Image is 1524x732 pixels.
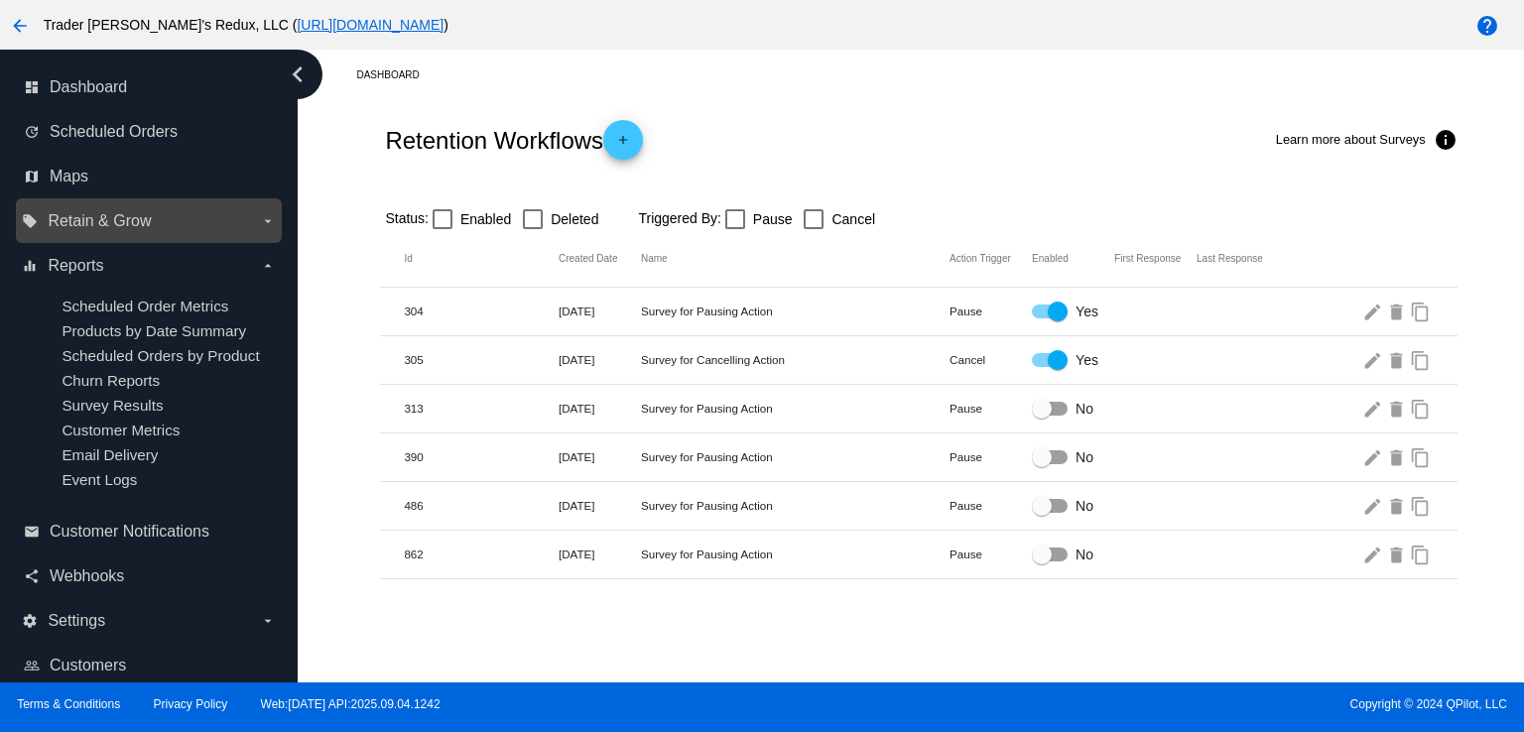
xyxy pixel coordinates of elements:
mat-header-cell: Last Response [1197,253,1279,264]
a: map Maps [24,161,276,192]
mat-cell: Pause [950,402,1032,415]
mat-cell: Survey for Pausing Action [641,499,950,512]
mat-cell: Pause [950,305,1032,317]
mat-header-cell: Id [404,253,559,264]
a: Scheduled Order Metrics [62,298,228,314]
span: Triggered By: [638,210,721,226]
mat-icon: edit [1362,441,1386,472]
mat-icon: content_copy [1410,441,1434,472]
span: No [1076,496,1093,516]
span: Copyright © 2024 QPilot, LLC [779,697,1507,711]
mat-icon: content_copy [1410,539,1434,569]
i: share [24,568,40,584]
span: Trader [PERSON_NAME]'s Redux, LLC ( ) [44,17,448,33]
mat-icon: content_copy [1410,296,1434,326]
i: update [24,124,40,140]
a: Email Delivery [62,446,158,463]
a: Privacy Policy [154,697,228,711]
mat-icon: info [1434,128,1458,152]
a: Terms & Conditions [17,697,120,711]
mat-cell: [DATE] [559,402,641,415]
span: Dashboard [50,78,127,96]
i: chevron_left [282,59,314,90]
mat-icon: delete [1386,296,1410,326]
mat-cell: Cancel [950,353,1032,366]
span: Pause [753,207,793,231]
mat-header-cell: Name [641,253,950,264]
i: map [24,169,40,184]
span: Webhooks [50,567,124,585]
mat-cell: [DATE] [559,305,641,317]
mat-icon: edit [1362,296,1386,326]
mat-icon: delete [1386,490,1410,521]
a: Web:[DATE] API:2025.09.04.1242 [261,697,441,711]
i: people_outline [24,658,40,673]
mat-header-cell: Created Date [559,253,641,264]
mat-icon: add [611,133,635,157]
span: Yes [1076,302,1098,321]
a: Dashboard [356,60,437,90]
mat-icon: content_copy [1410,344,1434,375]
span: Yes [1076,350,1098,370]
a: [URL][DOMAIN_NAME] [297,17,444,33]
mat-icon: edit [1362,539,1386,569]
mat-icon: edit [1362,393,1386,424]
span: Enabled [460,207,511,231]
mat-icon: edit [1362,490,1386,521]
span: Deleted [551,207,598,231]
a: Customer Metrics [62,422,180,438]
a: share Webhooks [24,560,276,592]
span: No [1076,399,1093,419]
a: Churn Reports [62,372,160,389]
mat-cell: Survey for Pausing Action [641,450,950,463]
a: update Scheduled Orders [24,116,276,148]
mat-icon: delete [1386,441,1410,472]
span: Settings [48,612,105,630]
mat-header-cell: Enabled [1032,253,1114,264]
mat-cell: 305 [404,353,559,366]
mat-cell: 390 [404,450,559,463]
span: Customer Notifications [50,523,209,541]
a: Products by Date Summary [62,322,246,339]
mat-header-cell: Action Trigger [950,253,1032,264]
i: email [24,524,40,540]
h2: Retention Workflows [385,120,643,160]
span: Maps [50,168,88,185]
mat-cell: 313 [404,402,559,415]
mat-cell: 862 [404,548,559,560]
mat-cell: Pause [950,450,1032,463]
mat-cell: [DATE] [559,450,641,463]
span: Reports [48,257,103,275]
mat-cell: Pause [950,499,1032,512]
i: arrow_drop_down [260,258,276,274]
mat-cell: [DATE] [559,499,641,512]
mat-cell: 486 [404,499,559,512]
mat-cell: Survey for Pausing Action [641,548,950,560]
a: Survey Results [62,397,163,414]
i: arrow_drop_down [260,213,276,229]
span: Customers [50,657,126,674]
span: No [1076,545,1093,564]
mat-cell: 304 [404,305,559,317]
mat-icon: delete [1386,393,1410,424]
mat-cell: [DATE] [559,353,641,366]
mat-icon: content_copy [1410,490,1434,521]
a: people_outline Customers [24,650,276,681]
mat-icon: content_copy [1410,393,1434,424]
a: Scheduled Orders by Product [62,347,259,364]
mat-cell: Survey for Pausing Action [641,305,950,317]
mat-icon: arrow_back [8,14,32,38]
a: Event Logs [62,471,137,488]
mat-cell: [DATE] [559,548,641,560]
mat-cell: Survey for Pausing Action [641,402,950,415]
mat-icon: help [1475,14,1499,38]
span: Learn more about Surveys [1276,132,1426,147]
span: Status: [385,210,429,226]
mat-icon: delete [1386,344,1410,375]
span: Retain & Grow [48,212,151,230]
